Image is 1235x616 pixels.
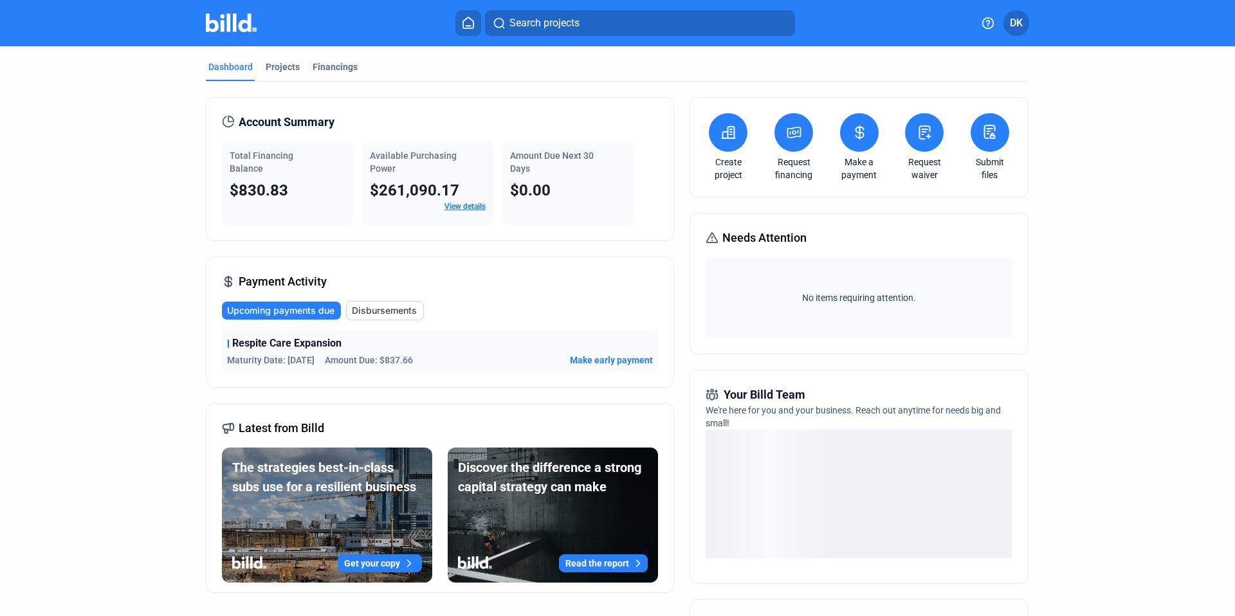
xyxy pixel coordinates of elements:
span: Needs Attention [722,229,807,247]
a: Request financing [771,156,816,181]
button: Get your copy [338,554,422,572]
span: Available Purchasing Power [370,150,457,174]
a: View details [444,202,486,211]
span: $261,090.17 [370,181,459,199]
div: Discover the difference a strong capital strategy can make [458,458,648,496]
span: Maturity Date: [DATE] [227,354,315,367]
a: Submit files [967,156,1012,181]
span: Amount Due Next 30 Days [510,150,594,174]
button: Upcoming payments due [222,302,341,320]
div: The strategies best-in-class subs use for a resilient business [232,458,422,496]
div: Dashboard [208,60,253,73]
span: $0.00 [510,181,551,199]
span: No items requiring attention. [711,291,1007,304]
button: Make early payment [570,354,653,367]
span: Amount Due: $837.66 [325,354,413,367]
button: Disbursements [346,301,424,320]
span: Payment Activity [239,273,327,291]
a: Request waiver [902,156,947,181]
span: Upcoming payments due [227,304,334,317]
div: loading [706,430,1012,558]
div: Financings [313,60,358,73]
div: Projects [266,60,300,73]
a: Create project [706,156,751,181]
img: Billd Company Logo [206,14,257,32]
span: Respite Care Expansion [232,336,342,351]
button: Search projects [485,10,795,36]
span: Account Summary [239,113,334,131]
button: Read the report [559,554,648,572]
span: Search projects [509,15,580,31]
span: Latest from Billd [239,419,324,437]
span: Disbursements [352,304,417,317]
button: DK [1003,10,1029,36]
span: We're here for you and your business. Reach out anytime for needs big and small! [706,405,1001,428]
span: Your Billd Team [724,386,805,404]
span: DK [1010,15,1023,31]
span: Total Financing Balance [230,150,293,174]
a: Make a payment [837,156,882,181]
span: $830.83 [230,181,288,199]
